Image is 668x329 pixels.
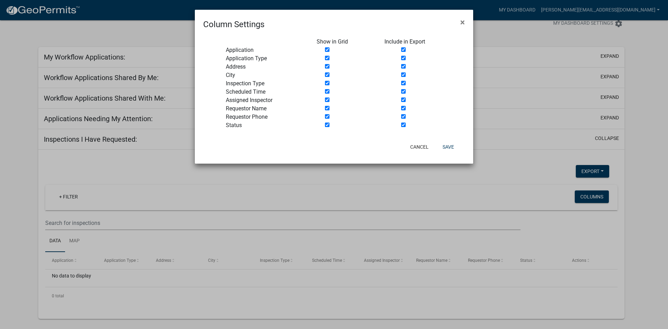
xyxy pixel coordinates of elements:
div: Show in Grid [311,38,380,46]
div: Assigned Inspector [221,96,311,104]
div: Inspection Type [221,79,311,88]
div: City [221,71,311,79]
div: Address [221,63,311,71]
div: Scheduled Time [221,88,311,96]
h4: Column Settings [203,18,264,31]
span: × [460,17,465,27]
div: Include in Export [379,38,447,46]
div: Application Type [221,54,311,63]
button: Close [455,13,470,32]
button: Save [437,141,460,153]
button: Cancel [405,141,434,153]
div: Application [221,46,311,54]
div: Requestor Name [221,104,311,113]
div: Status [221,121,311,130]
div: Requestor Phone [221,113,311,121]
